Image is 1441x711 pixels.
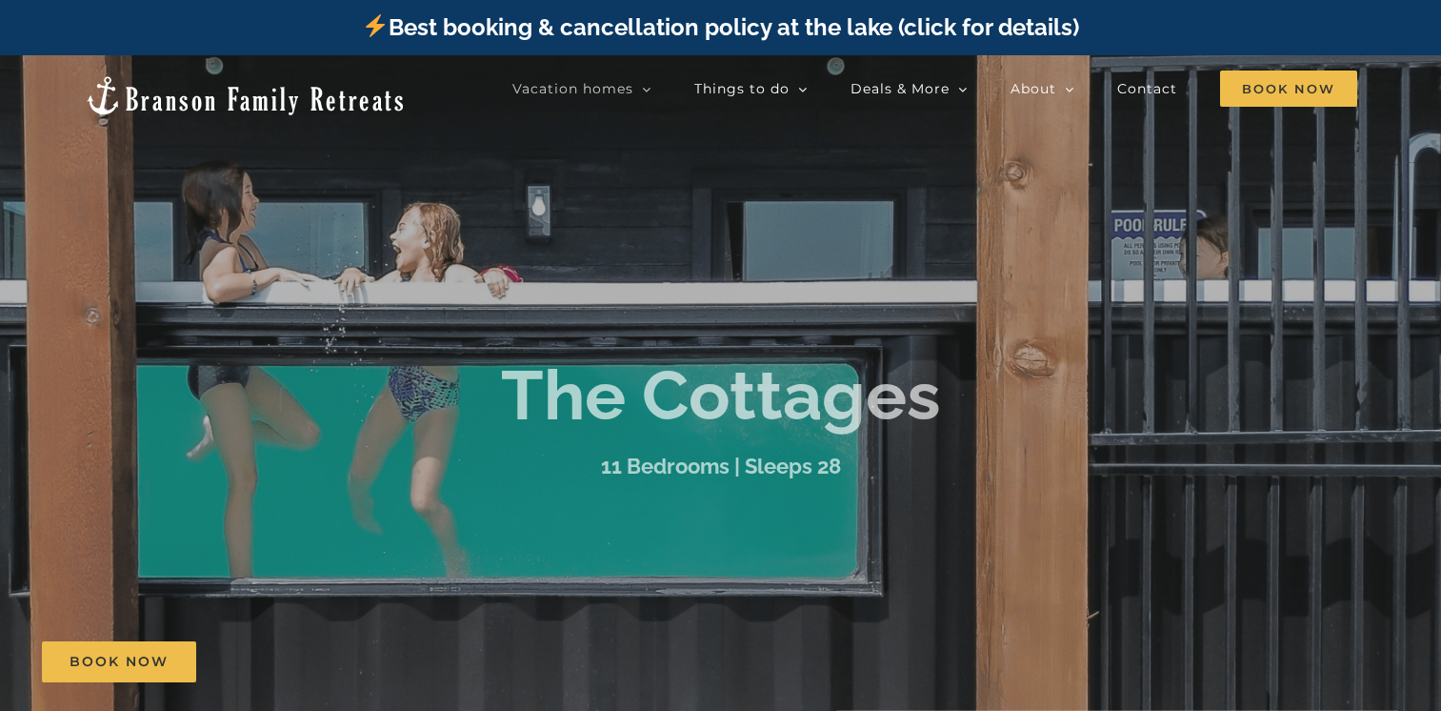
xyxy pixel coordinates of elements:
[851,82,950,95] span: Deals & More
[512,70,1357,108] nav: Main Menu
[364,14,387,37] img: ⚡️
[512,82,633,95] span: Vacation homes
[694,82,790,95] span: Things to do
[1011,82,1056,95] span: About
[42,641,196,682] a: Book Now
[1117,70,1177,108] a: Contact
[362,13,1078,41] a: Best booking & cancellation policy at the lake (click for details)
[70,654,169,670] span: Book Now
[1011,70,1074,108] a: About
[1220,71,1357,107] span: Book Now
[84,74,407,117] img: Branson Family Retreats Logo
[601,455,841,479] h3: 11 Bedrooms | Sleeps 28
[694,70,808,108] a: Things to do
[512,70,651,108] a: Vacation homes
[1117,82,1177,95] span: Contact
[851,70,968,108] a: Deals & More
[501,355,941,436] b: The Cottages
